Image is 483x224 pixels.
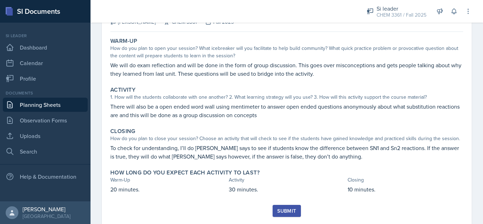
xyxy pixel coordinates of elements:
[110,61,463,78] p: We will do exam reflection and will be done in the form of group discussion. This goes over misco...
[3,90,88,96] div: Documents
[110,185,226,194] p: 20 minutes.
[3,170,88,184] div: Help & Documentation
[3,98,88,112] a: Planning Sheets
[110,38,138,45] label: Warm-Up
[23,213,70,220] div: [GEOGRAPHIC_DATA]
[377,11,426,19] div: CHEM 3361 / Fall 2025
[110,93,463,101] div: 1. How will the students collaborate with one another? 2. What learning strategy will you use? 3....
[273,205,301,217] button: Submit
[348,185,463,194] p: 10 minutes.
[3,40,88,54] a: Dashboard
[110,135,463,142] div: How do you plan to close your session? Choose an activity that will check to see if the students ...
[277,208,296,214] div: Submit
[229,176,344,184] div: Activity
[110,86,135,93] label: Activity
[3,129,88,143] a: Uploads
[110,102,463,119] p: There will also be a open ended word wall using mentimeter to answer open ended questions anonymo...
[3,56,88,70] a: Calendar
[3,144,88,159] a: Search
[110,144,463,161] p: To check for understanding, I’ll do [PERSON_NAME] says to see if students know the difference bet...
[3,113,88,127] a: Observation Forms
[110,45,463,59] div: How do you plan to open your session? What icebreaker will you facilitate to help build community...
[23,206,70,213] div: [PERSON_NAME]
[110,176,226,184] div: Warm-Up
[3,71,88,86] a: Profile
[110,169,260,176] label: How long do you expect each activity to last?
[3,33,88,39] div: Si leader
[110,128,135,135] label: Closing
[348,176,463,184] div: Closing
[229,185,344,194] p: 30 minutes.
[377,4,426,13] div: Si leader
